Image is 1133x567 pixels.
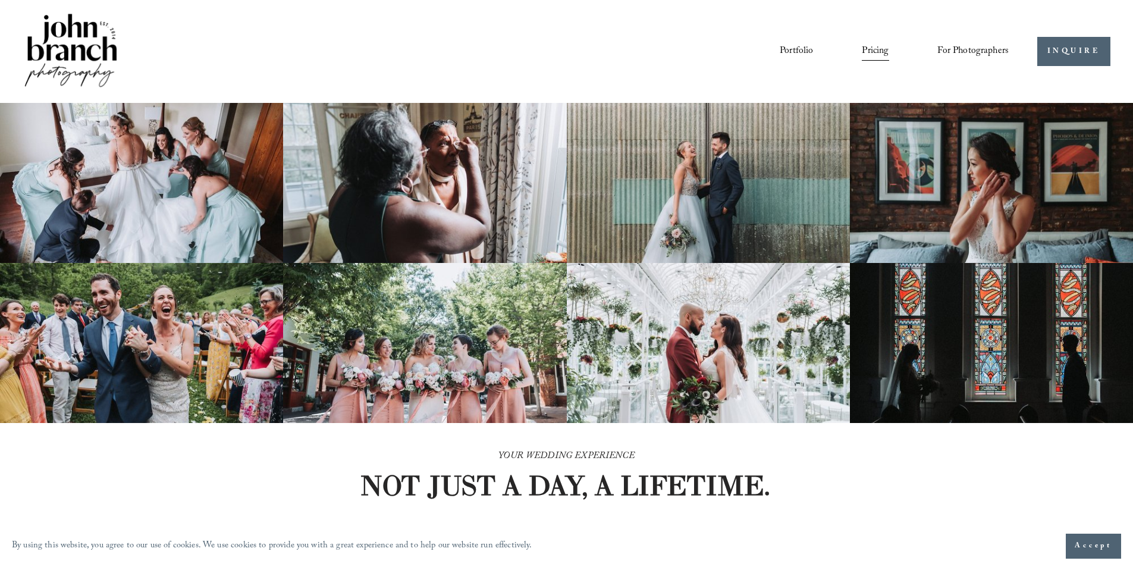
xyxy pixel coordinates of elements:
p: By using this website, you agree to our use of cookies. We use cookies to provide you with a grea... [12,538,532,555]
span: For Photographers [937,42,1009,61]
a: INQUIRE [1037,37,1110,66]
a: folder dropdown [937,41,1009,61]
img: A bride and four bridesmaids in pink dresses, holding bouquets with pink and white flowers, smili... [283,263,566,423]
a: Pricing [862,41,889,61]
button: Accept [1066,534,1121,559]
em: YOUR WEDDING EXPERIENCE [498,449,635,465]
img: Bride adjusting earring in front of framed posters on a brick wall. [850,103,1133,263]
span: Accept [1075,540,1112,552]
img: John Branch IV Photography [23,11,119,92]
img: Silhouettes of a bride and groom facing each other in a church, with colorful stained glass windo... [850,263,1133,423]
strong: NOT JUST A DAY, A LIFETIME. [360,468,770,503]
a: Portfolio [780,41,813,61]
img: Bride and groom standing in an elegant greenhouse with chandeliers and lush greenery. [567,263,850,423]
img: Woman applying makeup to another woman near a window with floral curtains and autumn flowers. [283,103,566,263]
img: A bride and groom standing together, laughing, with the bride holding a bouquet in front of a cor... [567,103,850,263]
